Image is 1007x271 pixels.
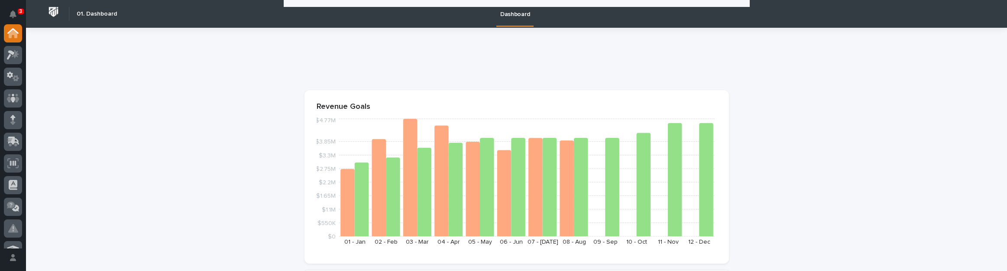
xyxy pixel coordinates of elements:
[317,102,717,112] p: Revenue Goals
[322,207,336,213] tspan: $1.1M
[11,10,22,24] div: Notifications3
[657,239,678,245] text: 11 - Nov
[317,220,336,226] tspan: $550K
[319,180,336,186] tspan: $2.2M
[316,193,336,199] tspan: $1.65M
[468,239,492,245] text: 05 - May
[328,234,336,240] tspan: $0
[315,118,336,124] tspan: $4.77M
[406,239,429,245] text: 03 - Mar
[500,239,523,245] text: 06 - Jun
[562,239,586,245] text: 08 - Aug
[4,5,22,23] button: Notifications
[688,239,710,245] text: 12 - Dec
[375,239,398,245] text: 02 - Feb
[316,166,336,172] tspan: $2.75M
[593,239,617,245] text: 09 - Sep
[437,239,460,245] text: 04 - Apr
[626,239,647,245] text: 10 - Oct
[45,4,62,20] img: Workspace Logo
[527,239,558,245] text: 07 - [DATE]
[315,139,336,145] tspan: $3.85M
[19,8,22,14] p: 3
[344,239,365,245] text: 01 - Jan
[319,153,336,159] tspan: $3.3M
[77,10,117,18] h2: 01. Dashboard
